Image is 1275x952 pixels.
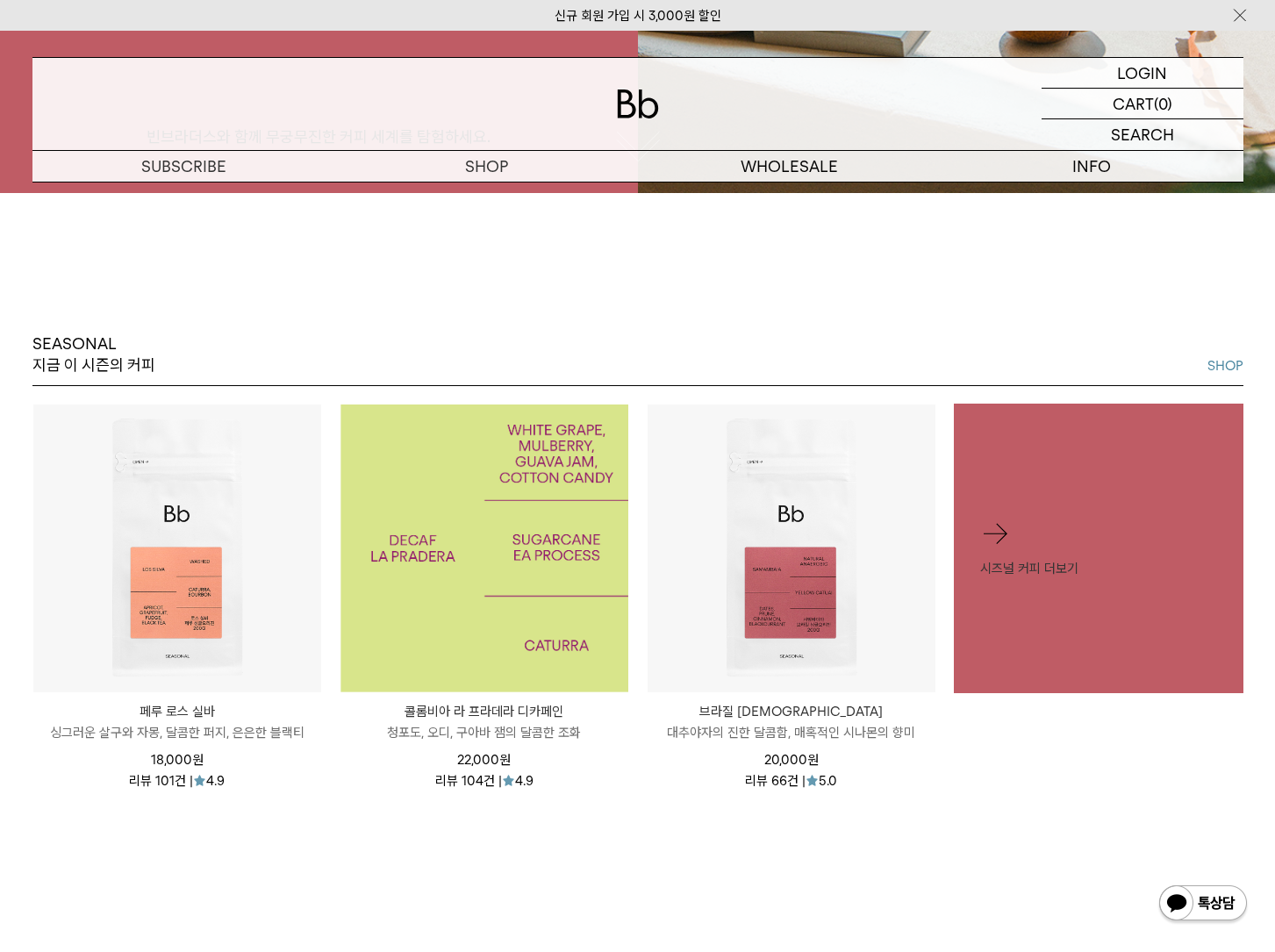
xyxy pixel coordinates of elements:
[335,151,638,182] a: SHOP
[1042,89,1243,119] a: CART (0)
[1154,89,1172,118] p: (0)
[151,752,204,768] span: 18,000
[340,404,628,692] a: 콜롬비아 라 프라데라 디카페인
[941,151,1243,182] p: INFO
[954,404,1243,693] a: 시즈널 커피 더보기
[980,557,1217,578] p: 시즈널 커피 더보기
[648,701,935,743] a: 브라질 [DEMOGRAPHIC_DATA] 대추야자의 진한 달콤함, 매혹적인 시나몬의 향미
[435,770,534,788] div: 리뷰 104건 | 4.9
[32,151,335,182] a: SUBSCRIBE
[648,701,935,722] p: 브라질 [DEMOGRAPHIC_DATA]
[555,8,721,24] a: 신규 회원 가입 시 3,000원 할인
[32,333,155,376] p: SEASONAL 지금 이 시즌의 커피
[745,770,837,788] div: 리뷰 66건 | 5.0
[1113,89,1154,118] p: CART
[648,404,935,692] img: 브라질 사맘바이아
[192,752,204,768] span: 원
[648,722,935,743] p: 대추야자의 진한 달콤함, 매혹적인 시나몬의 향미
[1117,58,1167,88] p: LOGIN
[33,722,321,743] p: 싱그러운 살구와 자몽, 달콤한 퍼지, 은은한 블랙티
[33,701,321,722] p: 페루 로스 실바
[764,752,819,768] span: 20,000
[638,151,941,182] p: WHOLESALE
[1111,119,1174,150] p: SEARCH
[340,404,628,692] img: 1000000482_add2_076.jpg
[1207,355,1243,376] a: SHOP
[617,89,659,118] img: 로고
[340,722,628,743] p: 청포도, 오디, 구아바 잼의 달콤한 조화
[457,752,511,768] span: 22,000
[33,404,321,692] img: 페루 로스 실바
[1157,884,1249,926] img: 카카오톡 채널 1:1 채팅 버튼
[33,701,321,743] a: 페루 로스 실바 싱그러운 살구와 자몽, 달콤한 퍼지, 은은한 블랙티
[499,752,511,768] span: 원
[340,701,628,722] p: 콜롬비아 라 프라데라 디카페인
[807,752,819,768] span: 원
[1042,58,1243,89] a: LOGIN
[340,701,628,743] a: 콜롬비아 라 프라데라 디카페인 청포도, 오디, 구아바 잼의 달콤한 조화
[129,770,225,788] div: 리뷰 101건 | 4.9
